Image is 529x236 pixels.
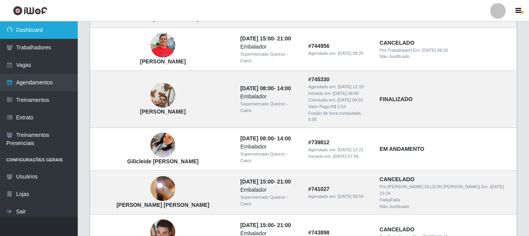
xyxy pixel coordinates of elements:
time: 21:00 [277,35,291,42]
div: | Em: [380,47,512,54]
strong: CANCELADO [380,40,414,46]
strong: [PERSON_NAME] [140,108,185,115]
div: Supermercado Queiroz - Caicó [240,151,299,164]
strong: - [240,135,291,142]
strong: - [240,85,291,91]
time: [DATE] 08:00 [333,91,359,96]
time: 21:00 [277,222,291,228]
div: Embalador [240,186,299,194]
strong: [PERSON_NAME] [PERSON_NAME] [117,202,210,208]
time: [DATE] 15:00 [240,178,274,185]
div: | Em: [380,184,512,197]
strong: Gilicleide [PERSON_NAME] [127,158,199,164]
div: Agendado em: [308,193,370,200]
div: Agendado em: [308,50,370,57]
time: [DATE] 08:00 [240,85,274,91]
strong: - [240,222,291,228]
strong: [PERSON_NAME] [140,58,185,65]
span: Por: [PERSON_NAME] DLLEON [PERSON_NAME] [380,184,479,189]
time: [DATE] 08:54 [338,194,363,199]
time: [DATE] 07:56 [333,154,359,159]
div: Embalador [240,143,299,151]
div: Iniciado em: [308,153,370,160]
strong: FINALIZADO [380,96,413,102]
span: Por: Trabalhador [380,48,411,52]
strong: # 744956 [308,43,330,49]
div: Iniciado em: [308,90,370,97]
strong: EM ANDAMENTO [380,146,424,152]
time: [DATE] 15:34 [380,184,504,196]
div: Não Justificado [380,203,512,210]
strong: CANCELADO [380,176,414,182]
div: Embalador [240,93,299,101]
time: [DATE] 08:03 [337,98,363,102]
img: CoreUI Logo [13,6,47,16]
img: Gilicleide Chirle de Lucena [150,123,175,167]
time: [DATE] 12:19 [338,84,363,89]
img: Aldair Santos da Silva [150,29,175,62]
time: [DATE] 08:25 [338,51,363,56]
strong: - [240,35,291,42]
time: [DATE] 15:00 [240,35,274,42]
div: Agendado em: [308,147,370,153]
span: Falta [380,198,389,202]
strong: - [240,178,291,185]
time: [DATE] 12:21 [338,147,363,152]
time: 14:00 [277,135,291,142]
time: 14:00 [277,85,291,91]
strong: # 745330 [308,76,330,82]
strong: # 739812 [308,139,330,145]
strong: # 741027 [308,186,330,192]
div: Valor Pago: R$ 0,53 [308,103,370,110]
strong: CANCELADO [380,226,414,233]
div: Supermercado Queiroz - Caicó [240,101,299,114]
div: | Falta [380,197,512,203]
div: Agendado em: [308,84,370,90]
time: [DATE] 08:00 [240,135,274,142]
div: Não Justificado [380,53,512,60]
div: Fração de hora computada: 0.05 [308,110,370,123]
div: Supermercado Queiroz - Caicó [240,194,299,207]
img: Harlley Gean Santos de Farias [150,161,175,216]
strong: # 743898 [308,229,330,236]
div: Embalador [240,43,299,51]
div: Concluido em: [308,97,370,103]
time: 21:00 [277,178,291,185]
time: [DATE] 08:26 [422,48,448,52]
img: Gabriel Lucas de Medeiros Bento [150,79,175,112]
div: Supermercado Queiroz - Caicó [240,51,299,64]
time: [DATE] 15:00 [240,222,274,228]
